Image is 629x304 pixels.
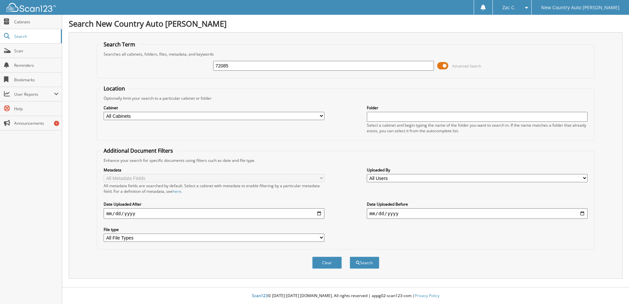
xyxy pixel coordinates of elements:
[62,288,629,304] div: © [DATE]-[DATE] [DOMAIN_NAME]. All rights reserved | appg02-scan123-com |
[367,208,588,219] input: end
[350,257,379,269] button: Search
[541,6,619,10] span: New Country Auto [PERSON_NAME]
[14,19,59,25] span: Cabinets
[415,293,440,298] a: Privacy Policy
[14,48,59,54] span: Scan
[104,183,324,194] div: All metadata fields are searched by default. Select a cabinet with metadata to enable filtering b...
[14,91,54,97] span: User Reports
[367,201,588,207] label: Date Uploaded Before
[54,121,59,126] div: 1
[104,201,324,207] label: Date Uploaded After
[367,167,588,173] label: Uploaded By
[100,147,176,154] legend: Additional Document Filters
[14,34,58,39] span: Search
[100,51,591,57] div: Searches all cabinets, folders, files, metadata, and keywords
[367,122,588,134] div: Select a cabinet and begin typing the name of the folder you want to search in. If the name match...
[104,105,324,111] label: Cabinet
[100,158,591,163] div: Enhance your search for specific documents using filters such as date and file type.
[69,18,622,29] h1: Search New Country Auto [PERSON_NAME]
[173,189,181,194] a: here
[502,6,516,10] span: Zac C.
[14,120,59,126] span: Announcements
[452,63,481,68] span: Advanced Search
[100,95,591,101] div: Optionally limit your search to a particular cabinet or folder
[596,272,629,304] iframe: Chat Widget
[252,293,268,298] span: Scan123
[14,77,59,83] span: Bookmarks
[104,167,324,173] label: Metadata
[367,105,588,111] label: Folder
[14,63,59,68] span: Reminders
[104,208,324,219] input: start
[7,3,56,12] img: scan123-logo-white.svg
[100,41,138,48] legend: Search Term
[104,227,324,232] label: File type
[14,106,59,112] span: Help
[100,85,128,92] legend: Location
[312,257,342,269] button: Clear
